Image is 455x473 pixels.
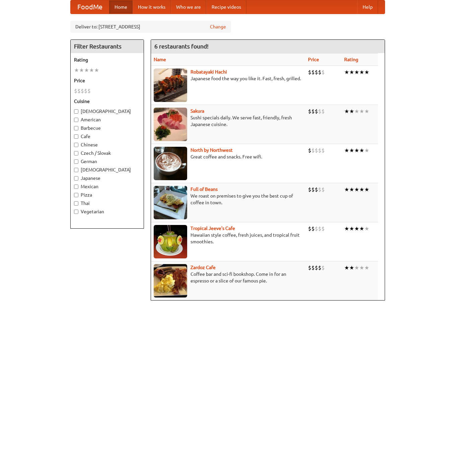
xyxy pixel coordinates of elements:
img: zardoz.jpg [154,264,187,298]
a: FoodMe [71,0,109,14]
label: Czech / Slovak [74,150,140,156]
li: ★ [344,69,349,76]
img: robatayaki.jpg [154,69,187,102]
li: $ [311,108,315,115]
img: north.jpg [154,147,187,180]
input: German [74,159,78,164]
h5: Rating [74,56,140,63]
b: Tropical Jeeve's Cafe [191,226,235,231]
li: $ [315,69,318,76]
li: ★ [349,186,354,193]
a: Change [210,23,226,30]
input: Thai [74,201,78,206]
li: $ [308,108,311,115]
li: ★ [359,108,364,115]
li: ★ [364,225,369,232]
li: $ [74,87,77,95]
label: American [74,116,140,123]
input: Pizza [74,193,78,197]
li: ★ [364,108,369,115]
li: $ [311,69,315,76]
li: ★ [344,225,349,232]
li: ★ [359,264,364,271]
li: $ [315,264,318,271]
li: $ [311,147,315,154]
li: ★ [354,225,359,232]
li: $ [315,225,318,232]
li: $ [318,108,321,115]
a: North by Northwest [191,147,233,153]
h5: Cuisine [74,98,140,105]
label: Vegetarian [74,208,140,215]
a: Recipe videos [206,0,246,14]
li: $ [308,147,311,154]
label: German [74,158,140,165]
li: ★ [84,67,89,74]
li: $ [318,264,321,271]
li: $ [308,264,311,271]
li: ★ [344,264,349,271]
input: [DEMOGRAPHIC_DATA] [74,109,78,114]
li: $ [318,147,321,154]
input: [DEMOGRAPHIC_DATA] [74,168,78,172]
li: ★ [344,108,349,115]
li: ★ [349,225,354,232]
li: ★ [354,264,359,271]
li: $ [311,186,315,193]
p: We roast on premises to give you the best cup of coffee in town. [154,193,303,206]
li: ★ [359,147,364,154]
li: ★ [354,147,359,154]
label: [DEMOGRAPHIC_DATA] [74,108,140,115]
a: Sakura [191,108,204,114]
p: Hawaiian style coffee, fresh juices, and tropical fruit smoothies. [154,232,303,245]
input: Barbecue [74,126,78,130]
a: Help [357,0,378,14]
li: $ [308,225,311,232]
input: Mexican [74,185,78,189]
li: ★ [349,108,354,115]
li: ★ [74,67,79,74]
li: ★ [359,225,364,232]
li: ★ [79,67,84,74]
li: $ [321,108,325,115]
li: ★ [359,69,364,76]
label: [DEMOGRAPHIC_DATA] [74,166,140,173]
li: $ [308,186,311,193]
li: ★ [354,108,359,115]
input: Cafe [74,134,78,139]
li: $ [321,69,325,76]
p: Great coffee and snacks. Free wifi. [154,153,303,160]
label: Pizza [74,192,140,198]
li: ★ [349,264,354,271]
li: ★ [349,147,354,154]
li: ★ [349,69,354,76]
div: Deliver to: [STREET_ADDRESS] [70,21,231,33]
li: $ [315,186,318,193]
li: ★ [354,186,359,193]
li: $ [87,87,91,95]
li: ★ [359,186,364,193]
b: Full of Beans [191,187,218,192]
li: ★ [364,264,369,271]
li: $ [321,264,325,271]
a: Robatayaki Hachi [191,69,227,75]
a: Zardoz Cafe [191,265,216,270]
li: ★ [364,186,369,193]
li: $ [315,108,318,115]
label: Japanese [74,175,140,182]
li: $ [77,87,81,95]
li: $ [321,225,325,232]
li: ★ [94,67,99,74]
p: Japanese food the way you like it. Fast, fresh, grilled. [154,75,303,82]
a: Price [308,57,319,62]
li: ★ [354,69,359,76]
img: beans.jpg [154,186,187,219]
li: $ [318,225,321,232]
li: $ [321,147,325,154]
input: Czech / Slovak [74,151,78,155]
li: $ [311,264,315,271]
p: Coffee bar and sci-fi bookshop. Come in for an espresso or a slice of our famous pie. [154,271,303,284]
